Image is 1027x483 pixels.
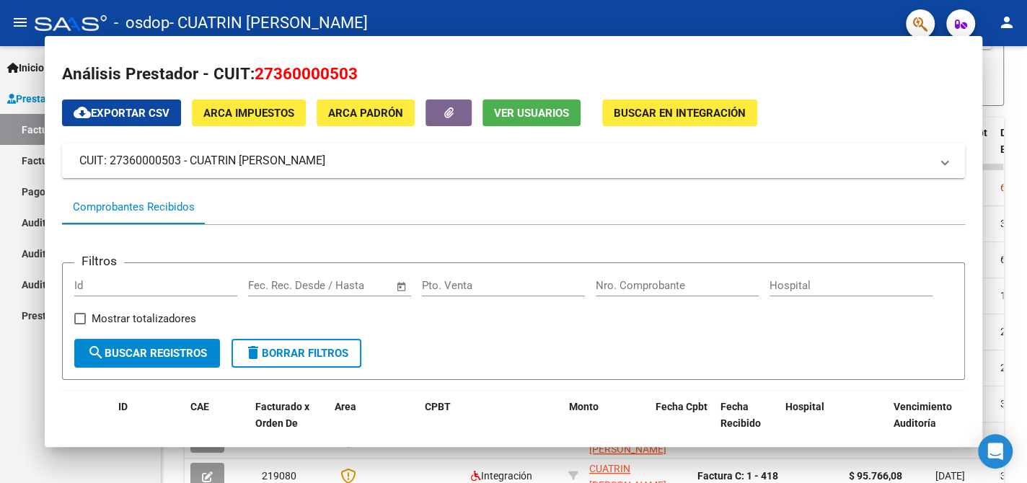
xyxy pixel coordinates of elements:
span: Borrar Filtros [244,347,348,360]
span: 211 [1000,326,1018,337]
button: ARCA Impuestos [192,99,306,126]
button: Buscar en Integración [602,99,757,126]
input: Fecha inicio [248,279,307,292]
strong: $ 95.766,08 [849,470,902,482]
span: CAE [190,401,209,412]
span: Fecha Cpbt [656,401,708,412]
div: Comprobantes Recibidos [73,199,195,216]
span: 367 [1000,470,1018,482]
mat-panel-title: CUIT: 27360000503 - CUATRIN [PERSON_NAME] [79,152,930,169]
span: Hospital [785,401,824,412]
h2: Análisis Prestador - CUIT: [62,62,965,87]
span: [DATE] [935,470,965,482]
datatable-header-cell: Area [329,391,419,455]
mat-icon: search [87,344,105,361]
span: - CUATRIN [PERSON_NAME] [169,7,368,39]
datatable-header-cell: CPBT [419,391,563,455]
span: 219080 [262,470,296,482]
span: 27360000503 [255,64,358,83]
span: 278 [1000,362,1018,373]
input: Fecha fin [319,279,389,292]
span: Integración [471,470,532,482]
span: 308 [1000,398,1018,409]
span: Exportar CSV [74,107,169,120]
span: 188 [1000,290,1018,301]
span: Monto [569,401,599,412]
span: - osdop [114,7,169,39]
span: Buscar Registros [87,347,207,360]
span: Ver Usuarios [494,107,569,120]
mat-expansion-panel-header: CUIT: 27360000503 - CUATRIN [PERSON_NAME] [62,143,965,178]
button: Open calendar [394,278,410,295]
span: ARCA Impuestos [203,107,294,120]
span: 6 [1000,182,1006,193]
datatable-header-cell: Fecha Recibido [715,391,780,455]
div: Open Intercom Messenger [978,434,1013,469]
mat-icon: delete [244,344,262,361]
span: Facturado x Orden De [255,401,309,429]
mat-icon: menu [12,14,29,31]
datatable-header-cell: ID [113,391,185,455]
button: Borrar Filtros [232,339,361,368]
strong: Factura C: 1 - 418 [697,470,778,482]
datatable-header-cell: CAE [185,391,250,455]
mat-icon: person [998,14,1015,31]
span: 36 [1000,218,1012,229]
datatable-header-cell: Monto [563,391,650,455]
datatable-header-cell: Vencimiento Auditoría [888,391,953,455]
span: ARCA Padrón [328,107,403,120]
button: Ver Usuarios [482,99,581,126]
span: Buscar en Integración [614,107,746,120]
span: 67 [1000,254,1012,265]
mat-icon: cloud_download [74,104,91,121]
span: Inicio [7,60,44,76]
span: CPBT [425,401,451,412]
button: Buscar Registros [74,339,220,368]
button: Exportar CSV [62,99,181,126]
span: Fecha Recibido [720,401,761,429]
button: ARCA Padrón [317,99,415,126]
datatable-header-cell: Fecha Cpbt [650,391,715,455]
span: Mostrar totalizadores [92,310,196,327]
datatable-header-cell: Facturado x Orden De [250,391,329,455]
span: Vencimiento Auditoría [894,401,952,429]
span: Prestadores / Proveedores [7,91,138,107]
h3: Filtros [74,252,124,270]
span: ID [118,401,128,412]
datatable-header-cell: Hospital [780,391,888,455]
span: Area [335,401,356,412]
